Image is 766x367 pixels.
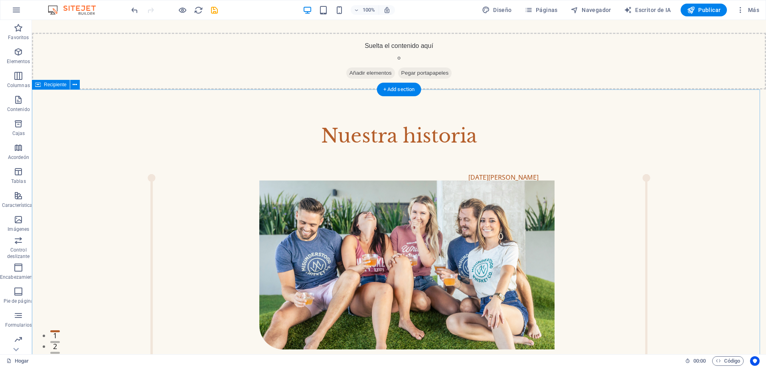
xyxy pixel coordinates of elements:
font: Favoritos [8,35,29,40]
font: Código [724,358,740,364]
font: Formularios [5,322,32,328]
font: Contenido [7,107,30,112]
button: Diseño [479,4,515,16]
font: Escritor de IA [635,7,671,13]
font: Más [748,7,759,13]
font: Pegar portapapeles [369,50,417,56]
font: Diseño [493,7,511,13]
button: Páginas [521,4,561,16]
font: Elementos [7,59,30,64]
font: Recipiente [44,82,67,87]
font: Columnas [7,83,30,88]
div: Diseño (Ctrl+Alt+Y) [479,4,515,16]
font: Imágenes [8,226,29,232]
button: Publicar [681,4,727,16]
font: Tablas [11,179,26,184]
button: 2 [18,321,28,323]
font: Control deslizante [7,247,30,259]
font: Cajas [12,131,25,136]
button: Centrados en el usuario [750,356,760,366]
font: Páginas [536,7,558,13]
font: Hogar [15,358,29,364]
i: Undo: Delete elements (Ctrl+Z) [130,6,139,15]
button: 3 [18,332,28,334]
a: Haga clic para cancelar la selección. Haga doble clic para abrir Páginas. [6,356,29,366]
font: Añadir elementos [318,50,360,56]
button: Haga clic aquí para salir del modo de vista previa y continuar editando [178,5,187,15]
font: 00:00 [693,358,706,364]
h6: Tiempo de sesión [685,356,706,366]
button: ahorrar [209,5,219,15]
font: Publicar [698,7,721,13]
button: Navegador [567,4,614,16]
font: 100% [363,7,375,13]
button: deshacer [130,5,139,15]
i: Al cambiar el tamaño, se ajusta automáticamente el nivel de zoom para adaptarse al dispositivo el... [383,6,391,14]
div: + Add section [377,83,421,96]
button: recargar [193,5,203,15]
button: Más [733,4,762,16]
i: Recargar página [194,6,203,15]
button: 100% [351,5,379,15]
button: 1 [18,310,28,312]
font: Pie de página [4,298,34,304]
img: Logotipo del editor [46,5,106,15]
font: Características [2,202,35,208]
button: Escritor de IA [621,4,674,16]
font: Acordeón [8,155,29,160]
font: Navegador [582,7,611,13]
button: Código [712,356,744,366]
i: Guardar (Ctrl+S) [210,6,219,15]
